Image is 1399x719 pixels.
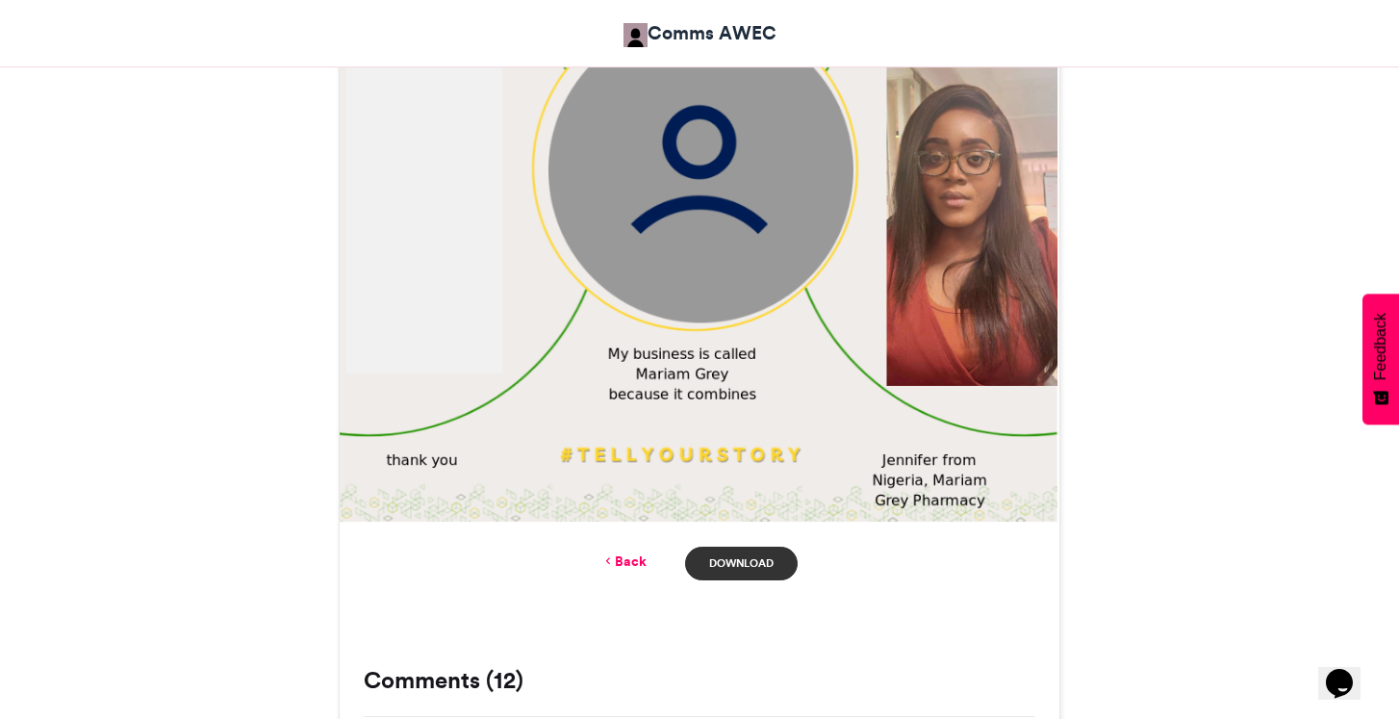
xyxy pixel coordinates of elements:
iframe: chat widget [1318,642,1380,700]
a: Comms AWEC [623,19,776,47]
a: Back [601,552,647,572]
span: Feedback [1372,313,1389,380]
h3: Comments (12) [364,669,1035,692]
img: Comms AWEC [623,23,648,47]
a: Download [685,547,798,580]
button: Feedback - Show survey [1362,294,1399,424]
